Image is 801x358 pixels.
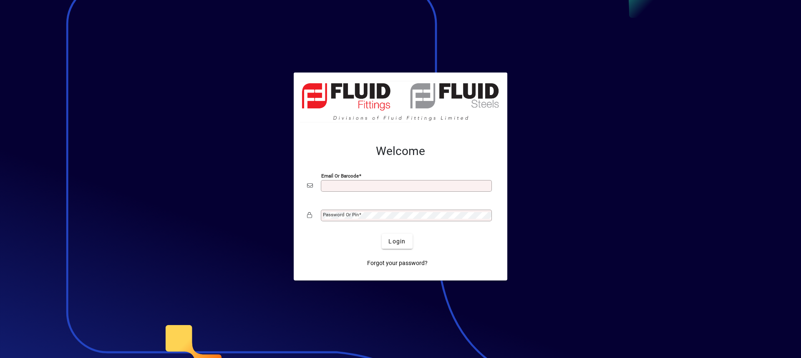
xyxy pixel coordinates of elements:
[364,255,431,270] a: Forgot your password?
[321,173,359,179] mat-label: Email or Barcode
[307,144,494,158] h2: Welcome
[388,237,406,246] span: Login
[367,259,428,268] span: Forgot your password?
[382,234,412,249] button: Login
[323,212,359,218] mat-label: Password or Pin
